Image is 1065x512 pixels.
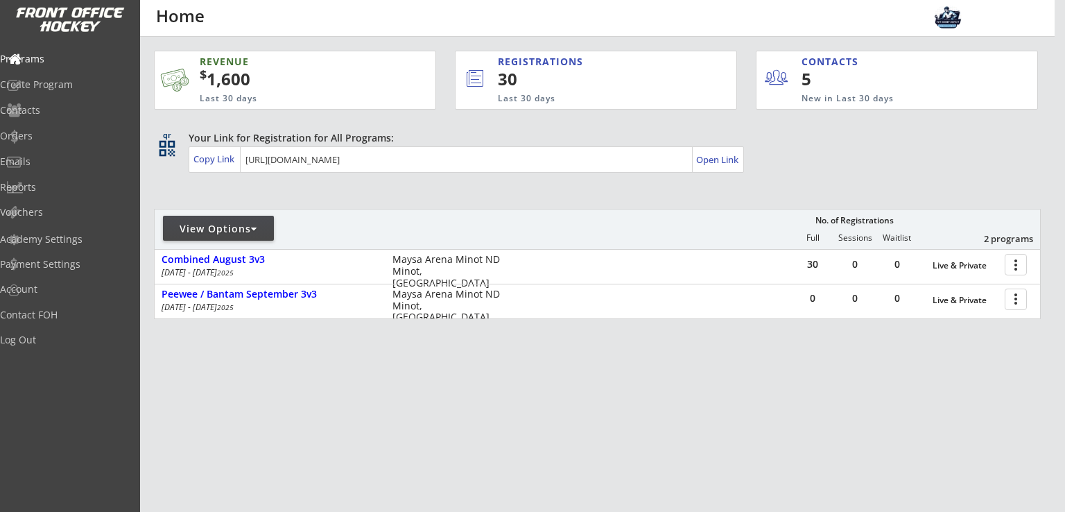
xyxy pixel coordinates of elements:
[162,289,378,300] div: Peewee / Bantam September 3v3
[1005,254,1027,275] button: more_vert
[200,67,392,91] div: 1,600
[498,55,673,69] div: REGISTRATIONS
[162,268,374,277] div: [DATE] - [DATE]
[1005,289,1027,310] button: more_vert
[200,55,370,69] div: REVENUE
[792,259,833,269] div: 30
[193,153,237,165] div: Copy Link
[200,66,207,83] sup: $
[200,93,370,105] div: Last 30 days
[217,268,234,278] em: 2025
[792,293,833,303] div: 0
[802,67,887,91] div: 5
[162,254,378,266] div: Combined August 3v3
[802,55,865,69] div: CONTACTS
[189,131,998,145] div: Your Link for Registration for All Programs:
[392,254,501,289] div: Maysa Arena Minot ND Minot, [GEOGRAPHIC_DATA]
[876,259,918,269] div: 0
[811,216,897,225] div: No. of Registrations
[498,67,690,91] div: 30
[834,259,876,269] div: 0
[163,222,274,236] div: View Options
[933,296,998,305] div: Live & Private
[792,233,833,243] div: Full
[834,293,876,303] div: 0
[961,232,1033,245] div: 2 programs
[876,293,918,303] div: 0
[696,150,740,169] a: Open Link
[162,303,374,312] div: [DATE] - [DATE]
[392,289,501,323] div: Maysa Arena Minot ND Minot, [GEOGRAPHIC_DATA]
[834,233,876,243] div: Sessions
[802,93,973,105] div: New in Last 30 days
[933,261,998,271] div: Live & Private
[498,93,679,105] div: Last 30 days
[217,302,234,312] em: 2025
[696,154,740,166] div: Open Link
[157,138,177,159] button: qr_code
[876,233,917,243] div: Waitlist
[158,131,175,140] div: qr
